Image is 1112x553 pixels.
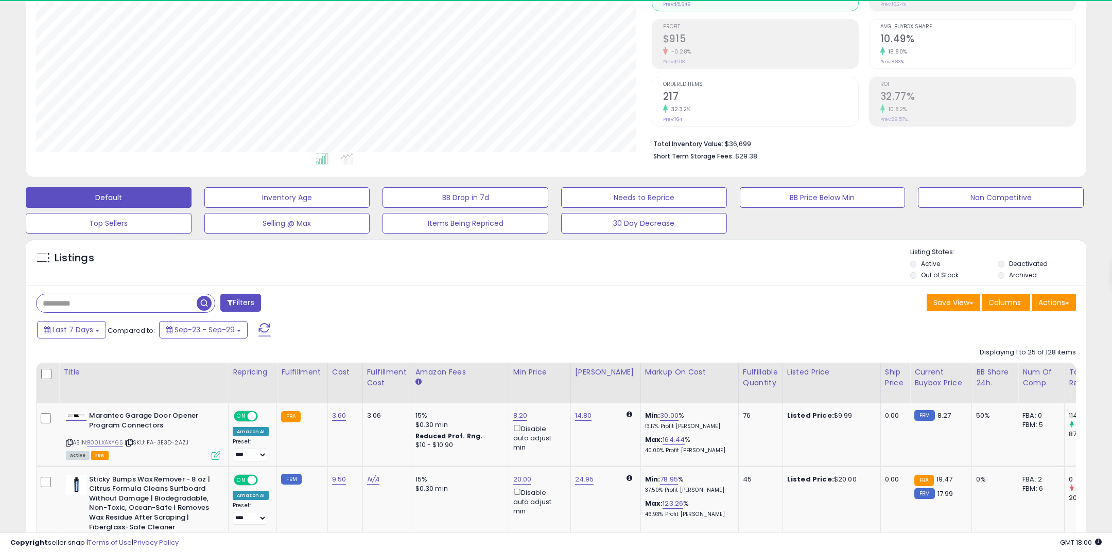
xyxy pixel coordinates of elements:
h5: Listings [55,251,94,265]
div: Fulfillment Cost [367,367,407,388]
small: Prev: 164 [663,116,682,122]
a: 9.50 [332,474,346,485]
label: Active [921,259,940,268]
li: $36,699 [653,137,1068,149]
div: FBM: 5 [1022,420,1056,430]
label: Out of Stock [921,271,959,279]
a: 14.80 [575,411,592,421]
small: (-100%) [1075,485,1099,493]
div: Amazon AI [233,491,269,500]
button: Selling @ Max [204,213,370,234]
div: Preset: [233,502,269,525]
small: Prev: 16.24% [880,1,906,7]
span: Sep-23 - Sep-29 [175,325,235,335]
b: Max: [645,498,663,508]
div: Repricing [233,367,272,378]
button: Default [26,187,192,208]
button: Last 7 Days [37,321,106,338]
small: FBA [914,475,933,486]
b: Min: [645,474,661,484]
div: 0.00 [885,475,902,484]
a: 24.95 [575,474,594,485]
div: Listed Price [787,367,876,378]
div: Displaying 1 to 25 of 128 items [980,348,1076,358]
div: ASIN: [66,411,220,459]
div: $0.30 min [415,484,501,493]
div: Amazon Fees [415,367,505,378]
a: 8.20 [513,411,528,421]
span: 19.47 [936,474,953,484]
img: 31-CaOWONaL._SL40_.jpg [66,475,86,495]
button: BB Drop in 7d [383,187,548,208]
p: Listing States: [910,247,1087,257]
b: Listed Price: [787,474,834,484]
button: Save View [927,294,980,311]
a: 20.00 [513,474,532,485]
span: Compared to: [108,326,155,335]
button: Inventory Age [204,187,370,208]
p: 40.00% Profit [PERSON_NAME] [645,447,731,454]
a: 3.60 [332,411,346,421]
a: Privacy Policy [133,538,179,547]
b: Listed Price: [787,411,834,420]
p: 13.17% Profit [PERSON_NAME] [645,423,731,430]
h2: 217 [663,91,858,104]
button: Columns [982,294,1030,311]
button: Items Being Repriced [383,213,548,234]
div: $20.00 [787,475,873,484]
button: Sep-23 - Sep-29 [159,321,248,338]
b: Min: [645,411,661,420]
div: 3.06 [367,411,403,420]
strong: Copyright [10,538,48,547]
div: seller snap | | [10,538,179,548]
div: $0.30 min [415,420,501,430]
span: Avg. Buybox Share [880,24,1075,30]
div: Current Buybox Price [914,367,967,388]
small: -0.28% [668,48,691,56]
small: Prev: $918 [663,59,685,65]
div: Cost [332,367,358,378]
span: FBA [91,451,109,460]
div: BB Share 24h. [976,367,1014,388]
small: Prev: 8.83% [880,59,904,65]
label: Archived [1009,271,1037,279]
div: Disable auto adjust min [513,487,563,516]
div: Markup on Cost [645,367,734,378]
th: The percentage added to the cost of goods (COGS) that forms the calculator for Min & Max prices. [640,363,738,403]
div: Amazon AI [233,427,269,436]
span: 8.27 [937,411,951,420]
div: Total Rev. [1069,367,1106,388]
button: 30 Day Decrease [561,213,727,234]
h2: 10.49% [880,33,1075,47]
small: Prev: 29.57% [880,116,908,122]
span: OFF [256,475,273,484]
button: Actions [1032,294,1076,311]
b: Short Term Storage Fees: [653,152,734,160]
div: 15% [415,475,501,484]
div: 87.82 [1069,430,1110,439]
small: FBM [914,488,934,499]
a: N/A [367,474,379,485]
a: B00LXAXY6S [87,438,123,447]
button: Non Competitive [918,187,1084,208]
div: FBM: 6 [1022,484,1056,493]
a: 78.95 [660,474,678,485]
b: Max: [645,435,663,444]
span: Last 7 Days [53,325,93,335]
div: Preset: [233,438,269,461]
p: 37.50% Profit [PERSON_NAME] [645,487,731,494]
a: 123.26 [663,498,683,509]
div: % [645,435,731,454]
div: Ship Price [885,367,906,388]
button: BB Price Below Min [740,187,906,208]
div: 20.6 [1069,493,1110,503]
span: ON [235,412,248,421]
div: 0% [976,475,1010,484]
div: 0.00 [885,411,902,420]
small: Prev: $5,649 [663,1,691,7]
div: Num of Comp. [1022,367,1060,388]
div: Min Price [513,367,566,378]
b: Sticky Bumps Wax Remover - 8 oz | Citrus Formula Cleans Surfboard Without Damage | Biodegradable,... [89,475,214,534]
small: FBA [281,411,300,422]
label: Deactivated [1009,259,1048,268]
